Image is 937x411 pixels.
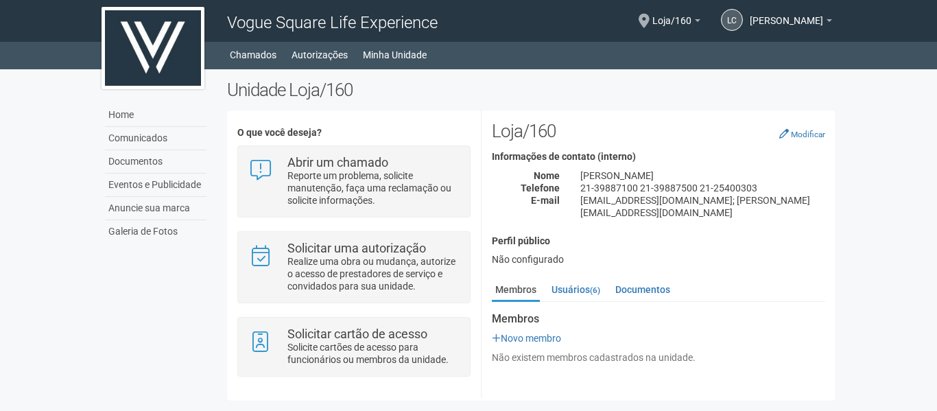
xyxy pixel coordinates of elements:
[779,128,825,139] a: Modificar
[492,279,540,302] a: Membros
[287,169,460,207] p: Reporte um problema, solicite manutenção, faça uma reclamação ou solicite informações.
[791,130,825,139] small: Modificar
[492,313,825,325] strong: Membros
[248,156,459,207] a: Abrir um chamado Reporte um problema, solicite manutenção, faça uma reclamação ou solicite inform...
[230,45,276,64] a: Chamados
[248,242,459,292] a: Solicitar uma autorização Realize uma obra ou mudança, autorize o acesso de prestadores de serviç...
[287,155,388,169] strong: Abrir um chamado
[721,9,743,31] a: LC
[227,80,835,100] h2: Unidade Loja/160
[248,328,459,366] a: Solicitar cartão de acesso Solicite cartões de acesso para funcionários ou membros da unidade.
[363,45,427,64] a: Minha Unidade
[287,341,460,366] p: Solicite cartões de acesso para funcionários ou membros da unidade.
[287,255,460,292] p: Realize uma obra ou mudança, autorize o acesso de prestadores de serviço e convidados para sua un...
[105,127,206,150] a: Comunicados
[492,236,825,246] h4: Perfil público
[105,220,206,243] a: Galeria de Fotos
[102,7,204,89] img: logo.jpg
[652,2,691,26] span: Loja/160
[105,174,206,197] a: Eventos e Publicidade
[492,253,825,266] div: Não configurado
[652,17,700,28] a: Loja/160
[570,182,835,194] div: 21-39887100 21-39887500 21-25400303
[492,351,825,364] div: Não existem membros cadastrados na unidade.
[492,152,825,162] h4: Informações de contato (interno)
[534,170,560,181] strong: Nome
[105,104,206,127] a: Home
[105,150,206,174] a: Documentos
[612,279,674,300] a: Documentos
[287,241,426,255] strong: Solicitar uma autorização
[570,194,835,219] div: [EMAIL_ADDRESS][DOMAIN_NAME]; [PERSON_NAME][EMAIL_ADDRESS][DOMAIN_NAME]
[548,279,604,300] a: Usuários(6)
[590,285,600,295] small: (6)
[570,169,835,182] div: [PERSON_NAME]
[521,183,560,193] strong: Telefone
[750,17,832,28] a: [PERSON_NAME]
[750,2,823,26] span: Luís Carlos Pereira da Silva Júnior
[287,327,427,341] strong: Solicitar cartão de acesso
[105,197,206,220] a: Anuncie sua marca
[492,333,561,344] a: Novo membro
[292,45,348,64] a: Autorizações
[227,13,438,32] span: Vogue Square Life Experience
[237,128,470,138] h4: O que você deseja?
[531,195,560,206] strong: E-mail
[492,121,825,141] h2: Loja/160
